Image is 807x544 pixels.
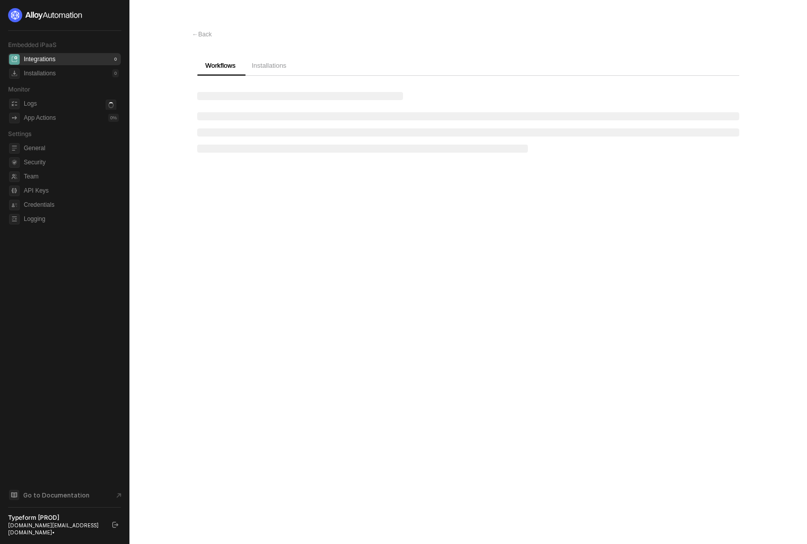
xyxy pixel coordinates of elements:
span: installations [9,68,20,79]
div: 0 [112,55,119,63]
span: Settings [8,130,31,138]
span: Credentials [24,199,119,211]
span: api-key [9,186,20,196]
div: Back [192,30,212,39]
span: Team [24,170,119,183]
span: General [24,142,119,154]
span: Go to Documentation [23,491,89,500]
span: logout [112,522,118,528]
div: Logs [24,100,37,108]
div: Typeform [PROD] [8,514,103,522]
span: icon-logs [9,99,20,109]
span: Embedded iPaaS [8,41,57,49]
div: Installations [24,69,56,78]
span: Workflows [205,62,236,69]
span: team [9,171,20,182]
div: [DOMAIN_NAME][EMAIL_ADDRESS][DOMAIN_NAME] • [8,522,103,536]
span: API Keys [24,185,119,197]
span: credentials [9,200,20,210]
span: Logging [24,213,119,225]
span: Monitor [8,85,30,93]
div: 0 [112,69,119,77]
span: Installations [252,62,287,69]
span: Security [24,156,119,168]
div: Integrations [24,55,56,64]
span: ← [192,31,198,38]
img: logo [8,8,83,22]
span: security [9,157,20,168]
span: general [9,143,20,154]
span: icon-loader [106,100,116,110]
span: integrations [9,54,20,65]
span: logging [9,214,20,224]
span: icon-app-actions [9,113,20,123]
span: documentation [9,490,19,500]
span: document-arrow [114,490,124,501]
div: 0 % [108,114,119,122]
div: App Actions [24,114,56,122]
a: Knowledge Base [8,489,121,501]
a: logo [8,8,121,22]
